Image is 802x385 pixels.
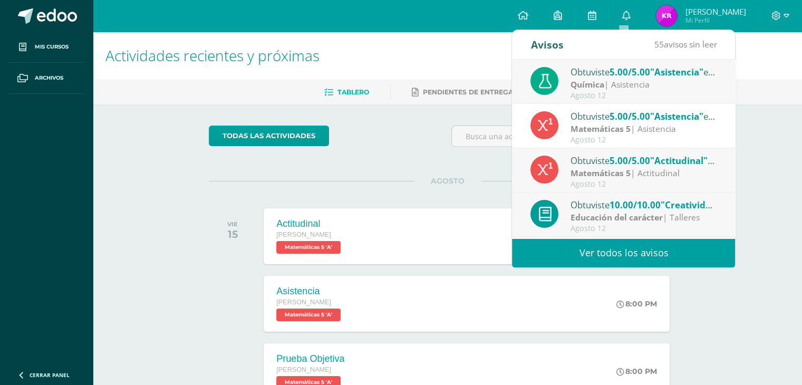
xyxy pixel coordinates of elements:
div: Agosto 12 [571,136,717,145]
span: "Creatividad" [661,199,721,211]
div: | Asistencia [571,123,717,135]
strong: Química [571,79,604,90]
div: 8:00 PM [616,299,657,309]
span: 55 [654,38,663,50]
a: Archivos [8,63,84,94]
span: [PERSON_NAME] [276,299,331,306]
input: Busca una actividad próxima aquí... [452,126,685,147]
span: [PERSON_NAME] [276,231,331,238]
a: Pendientes de entrega [412,84,513,101]
span: Archivos [35,74,63,82]
span: Mis cursos [35,43,69,51]
span: [PERSON_NAME] [685,6,746,17]
div: | Asistencia [571,79,717,91]
div: 15 [227,228,238,240]
span: 5.00/5.00 [610,110,650,122]
span: Matemáticas 5 'A' [276,241,341,254]
div: | Actitudinal [571,167,717,179]
div: Agosto 12 [571,91,717,100]
span: 5.00/5.00 [610,155,650,167]
div: Obtuviste en [571,153,717,167]
div: Agosto 12 [571,224,717,233]
a: todas las Actividades [209,126,329,146]
strong: Educación del carácter [571,211,663,223]
div: Obtuviste en [571,109,717,123]
strong: Matemáticas 5 [571,123,631,134]
div: Avisos [530,30,563,59]
div: Obtuviste en [571,198,717,211]
div: Agosto 12 [571,180,717,189]
span: 10.00/10.00 [610,199,661,211]
div: Actitudinal [276,218,343,229]
div: Prueba Objetiva [276,353,344,364]
span: Pendientes de entrega [423,88,513,96]
span: Matemáticas 5 'A' [276,309,341,321]
a: Ver todos los avisos [512,238,735,267]
div: | Talleres [571,211,717,224]
div: Obtuviste en [571,65,717,79]
div: Asistencia [276,286,343,297]
span: "Actitudinal" [650,155,714,167]
span: avisos sin leer [654,38,717,50]
span: 5.00/5.00 [610,66,650,78]
span: "Asistencia" [650,66,703,78]
span: [PERSON_NAME] [276,366,331,373]
strong: Matemáticas 5 [571,167,631,179]
img: cacd240fbac3d732187b716c85587b9b.png [656,5,677,26]
span: AGOSTO [414,176,481,186]
span: "Asistencia" [650,110,703,122]
a: Tablero [324,84,369,101]
span: Actividades recientes y próximas [105,45,320,65]
div: 8:00 PM [616,367,657,376]
span: Mi Perfil [685,16,746,25]
span: Cerrar panel [30,371,70,379]
div: VIE [227,220,238,228]
a: Mis cursos [8,32,84,63]
span: Tablero [337,88,369,96]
